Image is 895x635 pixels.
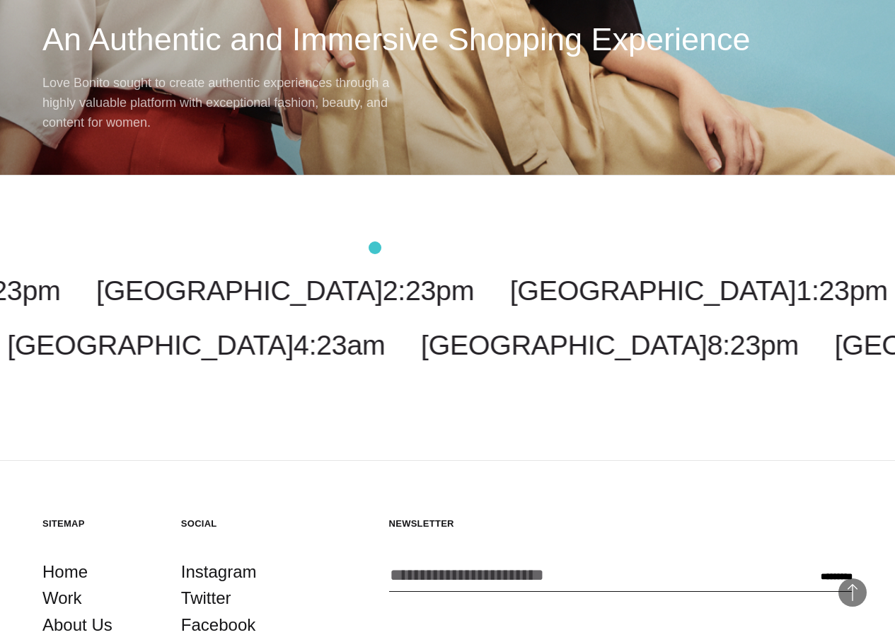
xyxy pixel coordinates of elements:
p: Love Bonito sought to create authentic experiences through a highly valuable platform with except... [42,73,396,133]
h5: Newsletter [389,517,853,530]
a: [GEOGRAPHIC_DATA]8:23pm [421,329,799,360]
a: [GEOGRAPHIC_DATA]2:23pm [96,275,474,306]
h5: Sitemap [42,517,160,530]
a: Instagram [181,559,257,585]
a: [GEOGRAPHIC_DATA]1:23pm [510,275,888,306]
h5: Social [181,517,299,530]
a: Work [42,585,82,612]
a: Twitter [181,585,231,612]
a: [GEOGRAPHIC_DATA]4:23am [7,329,385,360]
button: Back to Top [838,578,867,607]
span: 4:23am [294,329,385,360]
span: 2:23pm [383,275,474,306]
a: Home [42,559,88,585]
span: 1:23pm [796,275,887,306]
span: 8:23pm [708,329,799,360]
h2: An Authentic and Immersive Shopping Experience [42,18,853,61]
